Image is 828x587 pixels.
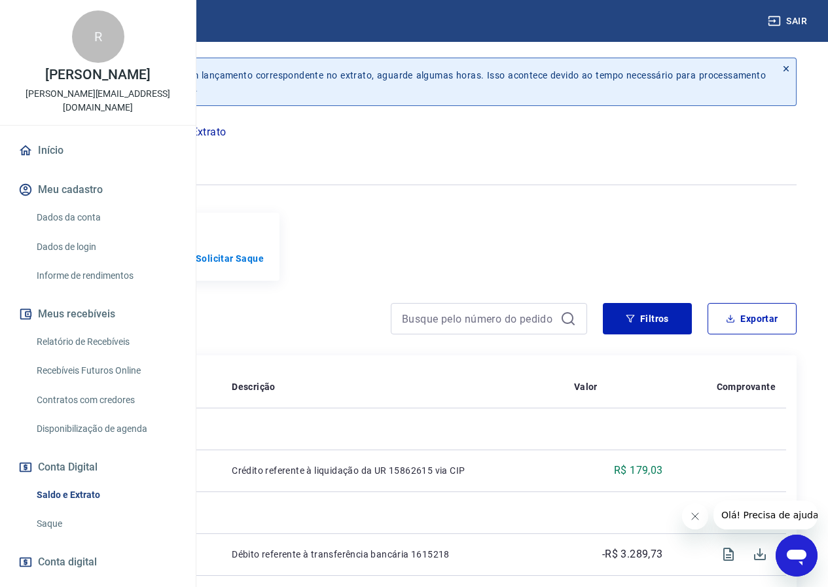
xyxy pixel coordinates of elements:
[744,539,776,570] span: Download
[713,501,818,529] iframe: Mensagem da empresa
[708,303,797,334] button: Exportar
[31,482,180,508] a: Saldo e Extrato
[10,87,185,115] p: [PERSON_NAME][EMAIL_ADDRESS][DOMAIN_NAME]
[31,308,375,334] h4: Extrato
[31,510,180,537] a: Saque
[765,9,812,33] button: Sair
[31,387,180,414] a: Contratos com credores
[16,453,180,482] button: Conta Digital
[713,539,744,570] span: Visualizar
[31,357,180,384] a: Recebíveis Futuros Online
[31,262,180,289] a: Informe de rendimentos
[16,136,180,165] a: Início
[16,175,180,204] button: Meu cadastro
[776,535,818,577] iframe: Botão para abrir a janela de mensagens
[232,464,552,477] p: Crédito referente à liquidação da UR 15862615 via CIP
[682,503,708,529] iframe: Fechar mensagem
[71,69,766,95] p: Se o saldo aumentar sem um lançamento correspondente no extrato, aguarde algumas horas. Isso acon...
[16,548,180,577] a: Conta digital
[72,10,124,63] div: R
[603,303,692,334] button: Filtros
[31,204,180,231] a: Dados da conta
[31,234,180,260] a: Dados de login
[574,380,598,393] p: Valor
[16,300,180,329] button: Meus recebíveis
[45,68,150,82] p: [PERSON_NAME]
[232,548,552,561] p: Débito referente à transferência bancária 1615218
[196,252,264,265] a: Solicitar Saque
[31,329,180,355] a: Relatório de Recebíveis
[402,309,555,329] input: Busque pelo número do pedido
[8,9,110,20] span: Olá! Precisa de ajuda?
[717,380,776,393] p: Comprovante
[38,553,97,571] span: Conta digital
[614,463,663,478] p: R$ 179,03
[602,546,663,562] p: -R$ 3.289,73
[31,416,180,442] a: Disponibilização de agenda
[232,380,276,393] p: Descrição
